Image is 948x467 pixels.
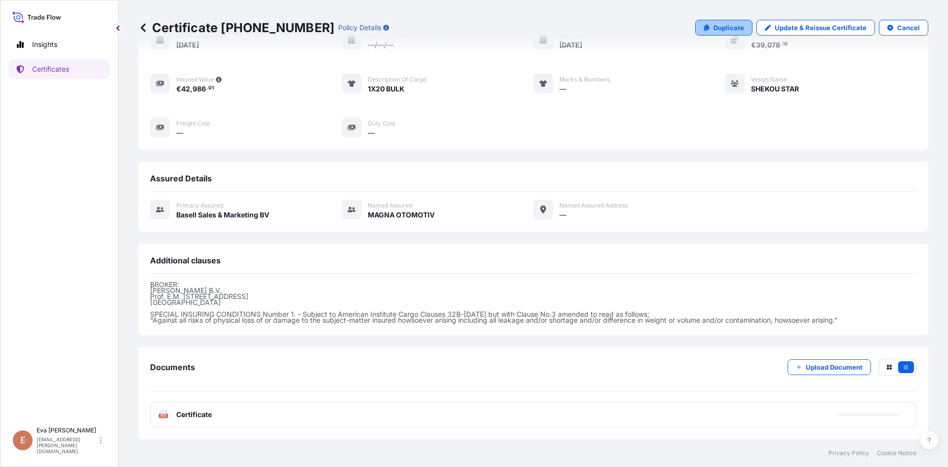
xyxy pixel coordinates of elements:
[150,173,212,183] span: Assured Details
[176,202,223,210] span: Primary assured
[695,20,752,36] a: Duplicate
[150,362,195,372] span: Documents
[897,23,920,33] p: Cancel
[877,449,916,457] a: Cookie Notice
[338,23,381,33] p: Policy Details
[208,86,214,90] span: 01
[20,435,26,445] span: E
[559,210,566,220] span: —
[829,449,869,457] a: Privacy Policy
[756,20,875,36] a: Update & Reissue Certificate
[8,35,110,54] a: Insights
[775,23,867,33] p: Update & Reissue Certificate
[559,84,566,94] span: —
[751,76,787,84] span: Vessel Name
[206,86,208,90] span: .
[160,414,167,418] text: PDF
[559,76,610,84] span: Marks & Numbers
[788,359,871,375] button: Upload Document
[751,84,799,94] span: SHEKOU STAR
[368,128,375,138] span: —
[181,85,190,92] span: 42
[368,202,412,210] span: Named Assured
[190,85,193,92] span: ,
[138,20,334,36] p: Certificate [PHONE_NUMBER]
[176,76,214,84] span: Insured Value
[176,120,210,127] span: Freight Cost
[559,202,628,210] span: Named Assured Address
[176,410,212,420] span: Certificate
[368,84,404,94] span: 1X20 BULK
[193,85,206,92] span: 986
[368,76,427,84] span: Description of cargo
[32,64,69,74] p: Certificates
[713,23,744,33] p: Duplicate
[8,59,110,79] a: Certificates
[37,436,98,454] p: [EMAIL_ADDRESS][PERSON_NAME][DOMAIN_NAME]
[806,362,863,372] p: Upload Document
[32,40,57,49] p: Insights
[368,120,395,127] span: Duty Cost
[368,210,434,220] span: MAGNA OTOMOTIV
[176,128,183,138] span: —
[150,255,221,265] span: Additional clauses
[150,282,916,323] p: BROKER: [PERSON_NAME] B.V. Prof. E.M. [STREET_ADDRESS] [GEOGRAPHIC_DATA] SPECIAL INSURING CONDITI...
[879,20,928,36] button: Cancel
[176,85,181,92] span: €
[176,210,269,220] span: Basell Sales & Marketing BV
[37,426,98,434] p: Eva [PERSON_NAME]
